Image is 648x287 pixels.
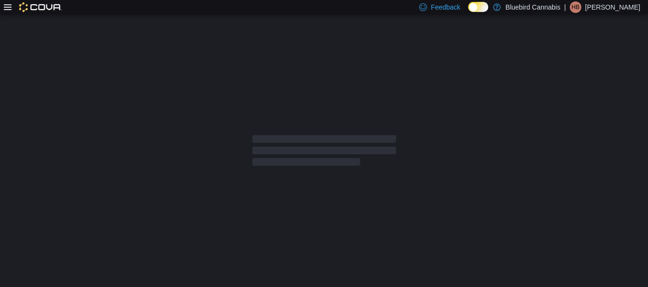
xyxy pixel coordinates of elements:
img: Cova [19,2,62,12]
p: | [564,1,566,13]
span: Feedback [431,2,460,12]
p: [PERSON_NAME] [585,1,640,13]
div: Hannah B [570,1,581,13]
span: HB [572,1,580,13]
input: Dark Mode [468,2,488,12]
p: Bluebird Cannabis [506,1,560,13]
span: Loading [252,137,396,168]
